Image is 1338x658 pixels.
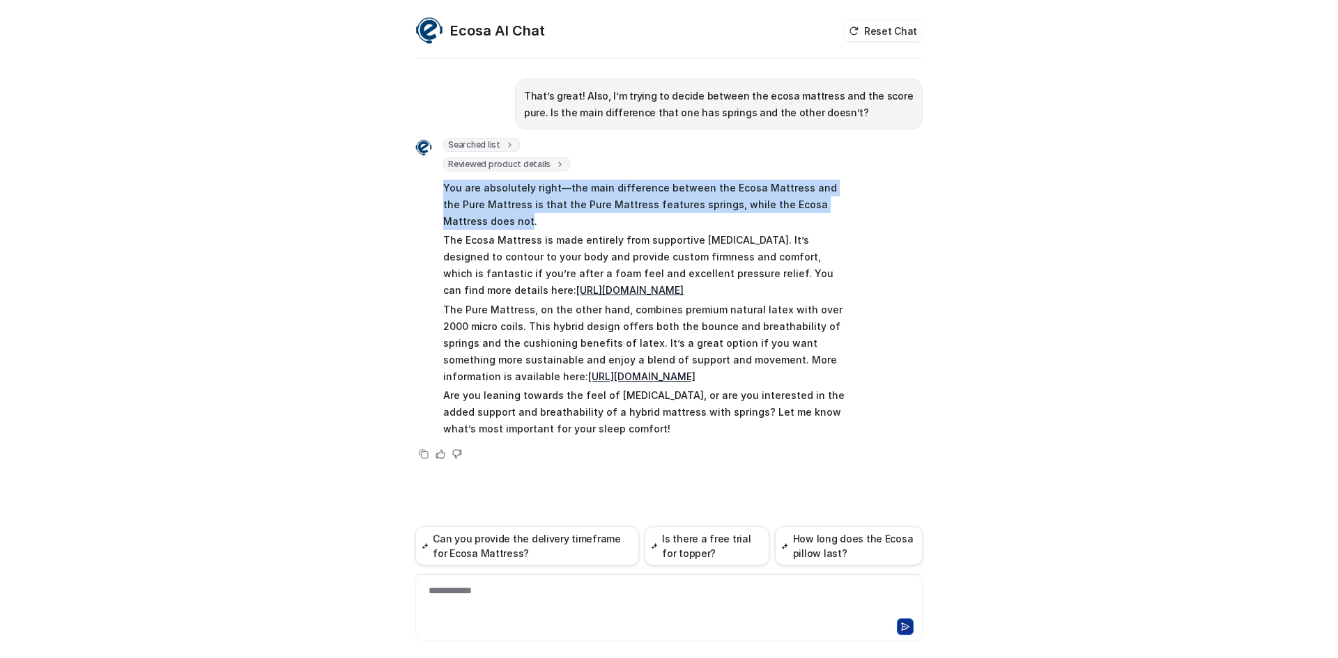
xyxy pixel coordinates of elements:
[645,526,769,565] button: Is there a free trial for topper?
[443,157,570,171] span: Reviewed product details
[443,180,851,230] p: You are absolutely right—the main difference between the Ecosa Mattress and the Pure Mattress is ...
[443,138,520,152] span: Searched list
[450,21,545,40] h2: Ecosa AI Chat
[775,526,923,565] button: How long does the Ecosa pillow last?
[588,370,695,382] a: [URL][DOMAIN_NAME]
[415,17,443,45] img: Widget
[443,232,851,299] p: The Ecosa Mattress is made entirely from supportive [MEDICAL_DATA]. It’s designed to contour to y...
[415,139,432,156] img: Widget
[443,387,851,437] p: Are you leaning towards the feel of [MEDICAL_DATA], or are you interested in the added support an...
[576,284,684,296] a: [URL][DOMAIN_NAME]
[845,21,923,41] button: Reset Chat
[415,526,639,565] button: Can you provide the delivery timeframe for Ecosa Mattress?
[443,301,851,385] p: The Pure Mattress, on the other hand, combines premium natural latex with over 2000 micro coils. ...
[524,88,914,121] p: That’s great! Also, I’m trying to decide between the ecosa mattress and the score pure. Is the ma...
